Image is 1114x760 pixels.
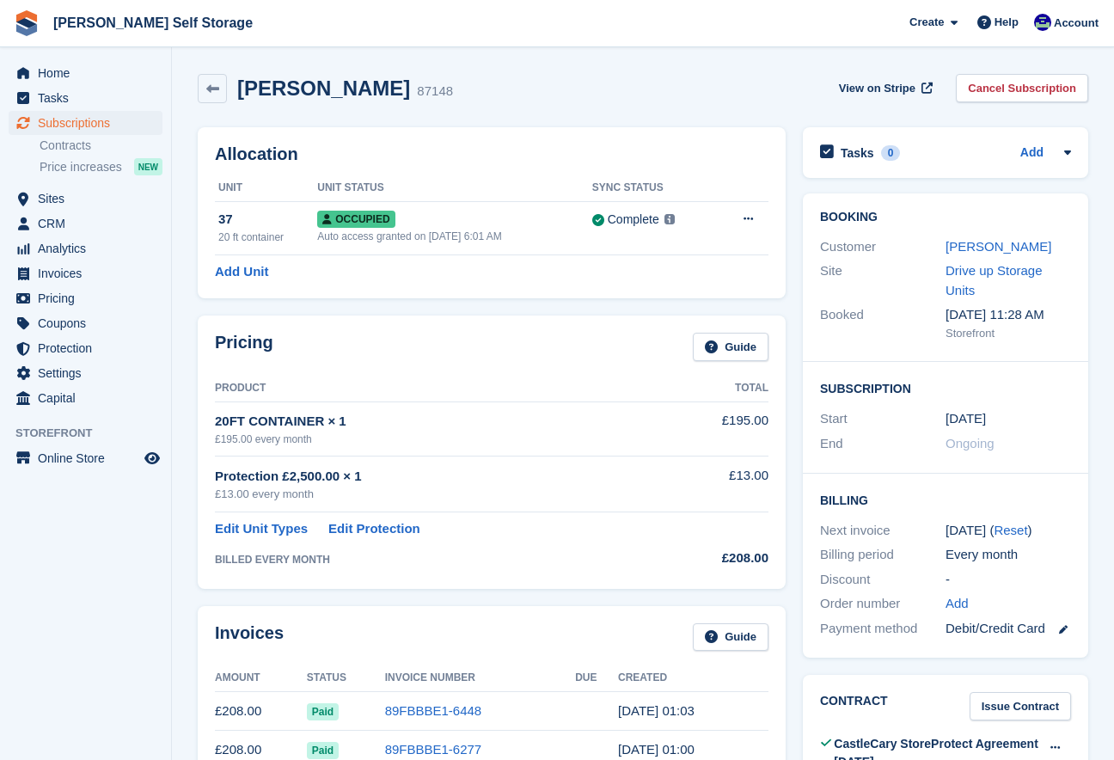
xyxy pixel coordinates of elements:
[946,436,995,450] span: Ongoing
[608,211,659,229] div: Complete
[38,86,141,110] span: Tasks
[385,665,576,692] th: Invoice Number
[9,286,162,310] a: menu
[215,144,768,164] h2: Allocation
[307,665,385,692] th: Status
[215,412,666,432] div: 20FT CONTAINER × 1
[820,261,946,300] div: Site
[664,214,675,224] img: icon-info-grey-7440780725fd019a000dd9b08b2336e03edf1995a4989e88bcd33f0948082b44.svg
[946,409,986,429] time: 2025-05-27 00:00:00 UTC
[946,594,969,614] a: Add
[820,379,1071,396] h2: Subscription
[38,336,141,360] span: Protection
[9,361,162,385] a: menu
[618,665,768,692] th: Created
[9,261,162,285] a: menu
[9,61,162,85] a: menu
[575,665,618,692] th: Due
[215,486,666,503] div: £13.00 every month
[142,448,162,469] a: Preview store
[820,545,946,565] div: Billing period
[1054,15,1099,32] span: Account
[215,623,284,652] h2: Invoices
[40,159,122,175] span: Price increases
[820,594,946,614] div: Order number
[40,157,162,176] a: Price increases NEW
[946,305,1071,325] div: [DATE] 11:28 AM
[693,623,768,652] a: Guide
[38,211,141,236] span: CRM
[215,519,308,539] a: Edit Unit Types
[946,521,1071,541] div: [DATE] ( )
[9,211,162,236] a: menu
[946,619,1071,639] div: Debit/Credit Card
[994,523,1027,537] a: Reset
[317,229,592,244] div: Auto access granted on [DATE] 6:01 AM
[946,545,1071,565] div: Every month
[215,333,273,361] h2: Pricing
[15,425,171,442] span: Storefront
[38,261,141,285] span: Invoices
[820,211,1071,224] h2: Booking
[946,570,1071,590] div: -
[215,432,666,447] div: £195.00 every month
[666,401,768,456] td: £195.00
[328,519,420,539] a: Edit Protection
[9,446,162,470] a: menu
[38,187,141,211] span: Sites
[134,158,162,175] div: NEW
[38,361,141,385] span: Settings
[820,692,888,720] h2: Contract
[820,305,946,341] div: Booked
[9,86,162,110] a: menu
[38,236,141,260] span: Analytics
[38,446,141,470] span: Online Store
[1020,144,1044,163] a: Add
[820,619,946,639] div: Payment method
[307,703,339,720] span: Paid
[1034,14,1051,31] img: Justin Farthing
[9,111,162,135] a: menu
[307,742,339,759] span: Paid
[215,175,317,202] th: Unit
[237,77,410,100] h2: [PERSON_NAME]
[317,211,395,228] span: Occupied
[946,239,1051,254] a: [PERSON_NAME]
[970,692,1071,720] a: Issue Contract
[38,286,141,310] span: Pricing
[38,386,141,410] span: Capital
[40,138,162,154] a: Contracts
[592,175,715,202] th: Sync Status
[909,14,944,31] span: Create
[385,742,482,757] a: 89FBBBE1-6277
[618,742,695,757] time: 2025-07-27 00:00:08 UTC
[666,375,768,402] th: Total
[317,175,592,202] th: Unit Status
[820,434,946,454] div: End
[995,14,1019,31] span: Help
[618,703,695,718] time: 2025-08-27 00:03:27 UTC
[820,570,946,590] div: Discount
[946,325,1071,342] div: Storefront
[215,262,268,282] a: Add Unit
[666,549,768,568] div: £208.00
[215,665,307,692] th: Amount
[881,145,901,161] div: 0
[218,230,317,245] div: 20 ft container
[693,333,768,361] a: Guide
[820,521,946,541] div: Next invoice
[417,82,453,101] div: 87148
[9,236,162,260] a: menu
[218,210,317,230] div: 37
[9,336,162,360] a: menu
[38,111,141,135] span: Subscriptions
[820,491,1071,508] h2: Billing
[38,311,141,335] span: Coupons
[9,311,162,335] a: menu
[46,9,260,37] a: [PERSON_NAME] Self Storage
[215,692,307,731] td: £208.00
[215,375,666,402] th: Product
[946,263,1043,297] a: Drive up Storage Units
[839,80,915,97] span: View on Stripe
[38,61,141,85] span: Home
